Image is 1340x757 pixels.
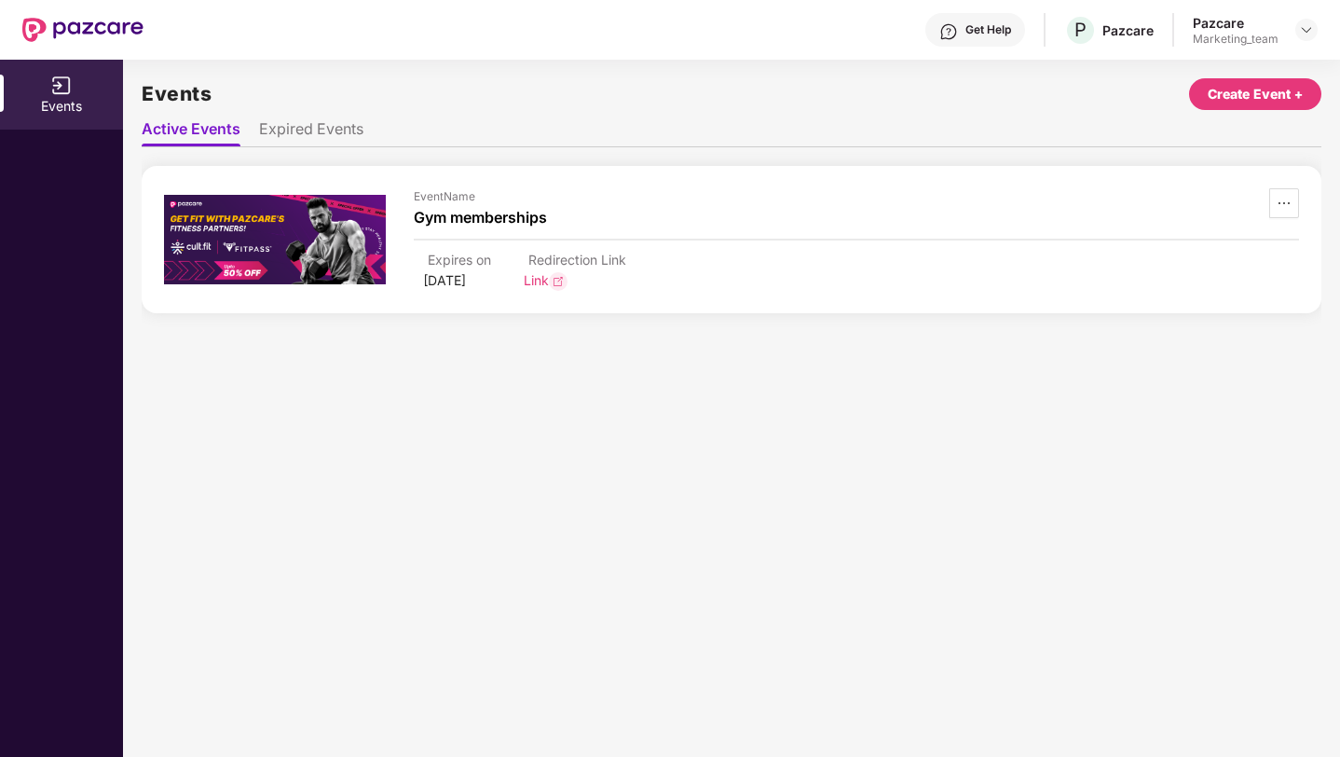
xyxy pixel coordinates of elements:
img: svg+xml;base64,PHN2ZyB3aWR0aD0iMTkiIGhlaWdodD0iMTkiIHZpZXdCb3g9IjAgMCAxOSAxOSIgZmlsbD0ibm9uZSIgeG... [549,272,567,291]
div: [DATE] [418,270,500,291]
div: Expires on [423,250,496,270]
li: Expired Events [259,119,363,146]
a: Link [519,272,572,288]
div: Event Name [414,188,547,206]
h2: Events [142,78,212,109]
img: svg+xml;base64,PHN2ZyBpZD0iRHJvcGRvd24tMzJ4MzIiIHhtbG5zPSJodHRwOi8vd3d3LnczLm9yZy8yMDAwL3N2ZyIgd2... [1299,22,1314,37]
span: ellipsis [1270,196,1298,211]
div: Get Help [965,22,1011,37]
img: New Pazcare Logo [22,18,144,42]
img: svg+xml;base64,PHN2ZyB3aWR0aD0iMTYiIGhlaWdodD0iMTYiIHZpZXdCb3g9IjAgMCAxNiAxNiIgZmlsbD0ibm9uZSIgeG... [52,76,71,95]
div: Gym memberships [414,206,547,229]
div: Pazcare [1193,14,1278,32]
button: ellipsis [1269,188,1299,218]
div: Marketing_team [1193,32,1278,47]
div: Pazcare [1102,21,1154,39]
li: Active Events [142,119,240,146]
img: svg+xml;base64,PHN2ZyBpZD0iSGVscC0zMngzMiIgeG1sbnM9Imh0dHA6Ly93d3cudzMub3JnLzIwMDAvc3ZnIiB3aWR0aD... [939,22,958,41]
span: P [1074,19,1087,41]
img: Event Image [164,195,386,284]
div: Create Event + [1208,84,1303,104]
div: Redirection Link [524,250,631,270]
